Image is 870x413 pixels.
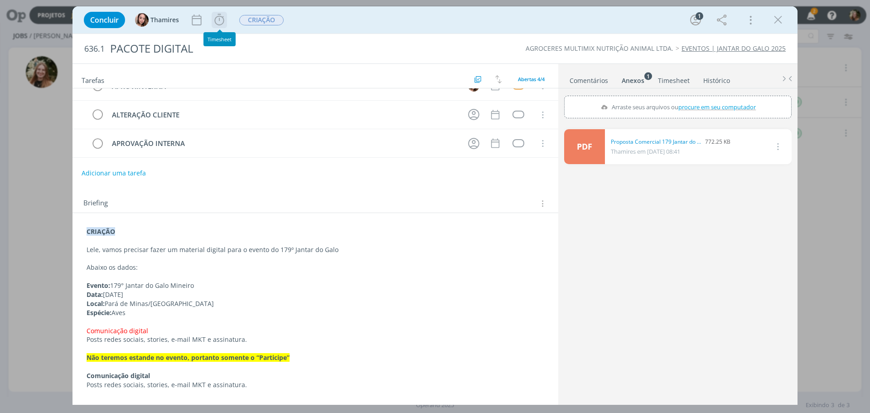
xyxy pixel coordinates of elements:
span: Abertas 4/4 [518,76,545,83]
div: 1 [696,12,703,20]
p: Abaixo os dados: [87,263,544,272]
span: Tarefas [82,74,104,85]
a: EVENTOS | JANTAR DO GALO 2025 [681,44,786,53]
div: Timesheet [203,32,236,46]
img: T [135,13,149,27]
button: TThamires [135,13,179,27]
button: CRIAÇÃO [239,15,284,26]
p: Posts redes sociais, stories, e-mail MKT e assinatura. [87,380,544,389]
strong: Não teremos estande no evento, portanto somente o “Participe” [87,353,290,362]
a: Proposta Comercial 179 Jantar do Clube do Galo Mineiro 2025.pdf ac.pdf [611,138,701,146]
p: [DATE] [87,290,544,299]
strong: CRIAÇÃO [87,227,115,236]
p: Aves [87,308,544,317]
sup: 1 [644,72,652,80]
div: APROVAÇÃO INTERNA [108,138,459,149]
span: Thamires [150,17,179,23]
div: dialog [72,6,797,405]
a: Comentários [569,72,609,85]
button: 1 [688,13,703,27]
strong: Comunicação digital [87,371,150,380]
div: PACOTE DIGITAL [106,38,490,60]
div: 772.25 KB [611,138,730,146]
div: ALTERAÇÃO CLIENTE [108,109,459,121]
span: Briefing [83,198,108,209]
a: PDF [564,129,605,164]
span: Concluir [90,16,119,24]
button: Adicionar uma tarefa [81,165,146,181]
a: Histórico [703,72,730,85]
div: Anexos [622,76,644,85]
strong: Data: [87,290,103,299]
p: Lele, vamos precisar fazer um material digital para o evento do 179º Jantar do Galo [87,245,544,254]
strong: Evento: [87,281,110,290]
strong: Local: [87,299,105,308]
span: Comunicação digital [87,326,148,335]
strong: Espécie: [87,308,111,317]
span: CRIAÇÃO [239,15,284,25]
p: 179° Jantar do Galo Mineiro [87,281,544,290]
p: Posts redes sociais, stories, e-mail MKT e assinatura. [87,335,544,344]
button: Concluir [84,12,125,28]
span: procure em seu computador [678,103,756,111]
span: Thamires em [DATE] 08:41 [611,147,680,155]
span: 636.1 [84,44,105,54]
label: Arraste seus arquivos ou [597,101,759,113]
p: Pará de Minas/[GEOGRAPHIC_DATA] [87,299,544,308]
img: arrow-down-up.svg [495,75,502,83]
a: Timesheet [657,72,690,85]
a: AGROCERES MULTIMIX NUTRIÇÃO ANIMAL LTDA. [526,44,673,53]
